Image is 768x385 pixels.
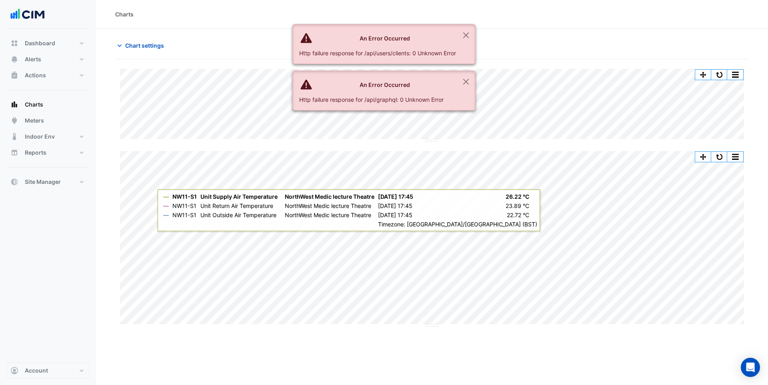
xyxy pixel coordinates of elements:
[695,152,711,162] button: Pan
[6,363,90,379] button: Account
[25,178,61,186] span: Site Manager
[6,129,90,145] button: Indoor Env
[299,95,456,104] div: Http failure response for /api/graphql: 0 Unknown Error
[360,81,410,88] strong: An Error Occurred
[10,101,18,109] app-icon: Charts
[6,35,90,51] button: Dashboard
[457,71,475,93] button: Close
[10,178,18,186] app-icon: Site Manager
[25,117,44,125] span: Meters
[6,113,90,129] button: Meters
[10,39,18,47] app-icon: Dashboard
[25,71,46,79] span: Actions
[10,117,18,125] app-icon: Meters
[711,70,727,80] button: Reset
[360,35,410,42] strong: An Error Occurred
[25,133,55,141] span: Indoor Env
[711,152,727,162] button: Reset
[10,71,18,79] app-icon: Actions
[25,55,41,63] span: Alerts
[457,24,475,46] button: Close
[10,133,18,141] app-icon: Indoor Env
[741,358,760,377] div: Open Intercom Messenger
[299,49,456,57] div: Http failure response for /api/users/clients: 0 Unknown Error
[6,145,90,161] button: Reports
[727,70,743,80] button: More Options
[10,55,18,63] app-icon: Alerts
[25,101,43,109] span: Charts
[25,39,55,47] span: Dashboard
[695,70,711,80] button: Pan
[25,149,46,157] span: Reports
[125,41,164,50] span: Chart settings
[6,174,90,190] button: Site Manager
[115,10,134,18] div: Charts
[115,38,169,52] button: Chart settings
[6,97,90,113] button: Charts
[6,51,90,67] button: Alerts
[10,149,18,157] app-icon: Reports
[727,152,743,162] button: More Options
[10,6,46,22] img: Company Logo
[6,67,90,83] button: Actions
[25,367,48,375] span: Account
